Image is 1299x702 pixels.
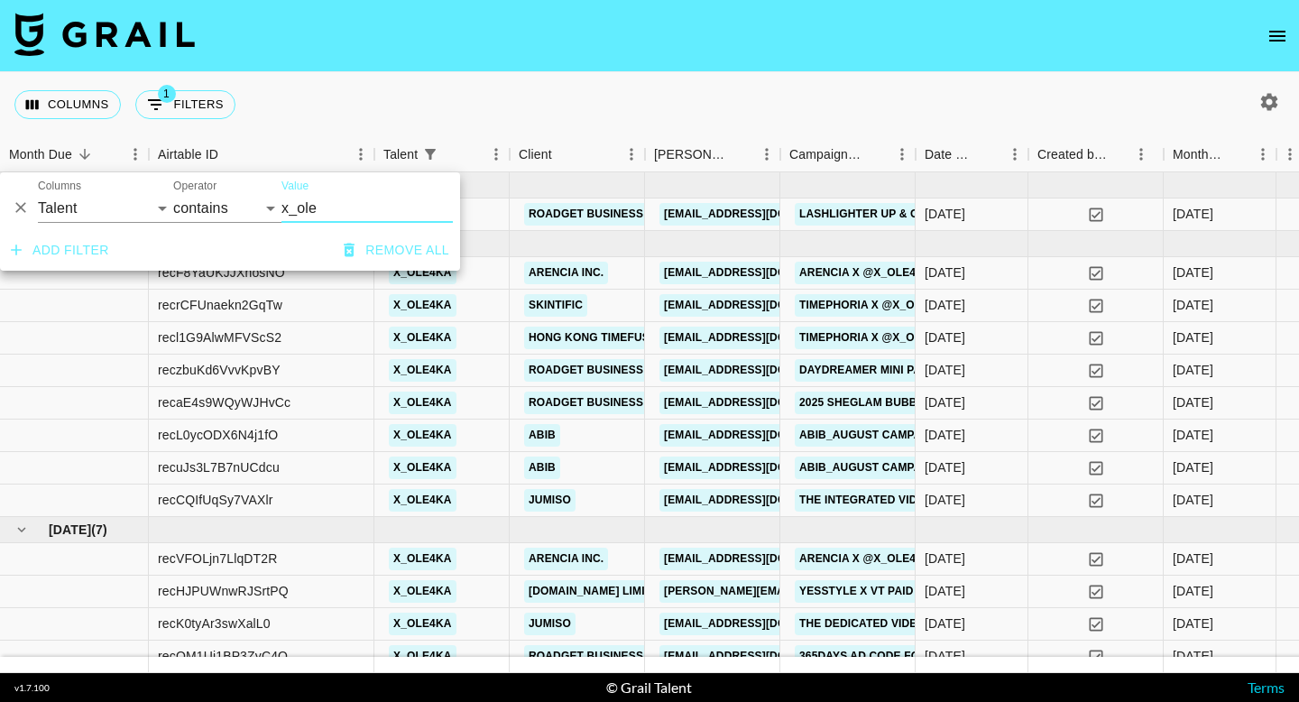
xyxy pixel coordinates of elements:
div: 29/7/2025 [925,550,965,568]
div: Client [519,137,552,172]
div: Month Due [9,137,72,172]
label: Columns [38,179,81,194]
a: JUMISO [524,613,576,635]
span: ( 7 ) [91,521,107,539]
a: Roadget Business [DOMAIN_NAME]. [524,203,745,226]
a: [EMAIL_ADDRESS][DOMAIN_NAME] [659,203,861,226]
div: recrCFUnaekn2GqTw [158,296,282,314]
div: Aug '25 [1173,296,1213,314]
a: [EMAIL_ADDRESS][DOMAIN_NAME] [659,489,861,512]
a: 365DAYS ad code for video [795,645,970,668]
button: Sort [218,142,244,167]
a: [EMAIL_ADDRESS][DOMAIN_NAME] [659,359,861,382]
div: recuJs3L7B7nUCdcu [158,458,280,476]
button: Menu [122,141,149,168]
a: x_ole4ka [389,457,456,479]
a: x_ole4ka [389,580,456,603]
div: 20/8/2025 [925,263,965,282]
a: ARENCIA X @x_ole4ka [795,548,936,570]
div: Jul '25 [1173,550,1213,568]
a: x_ole4ka [389,327,456,349]
button: Delete [7,194,34,221]
div: 3/8/2025 [925,491,965,509]
div: Created by Grail Team [1028,137,1164,172]
a: [EMAIL_ADDRESS][DOMAIN_NAME] [659,424,861,447]
div: Jul '25 [1173,614,1213,633]
div: Talent [374,137,510,172]
a: [PERSON_NAME][EMAIL_ADDRESS][PERSON_NAME][DOMAIN_NAME] [659,580,1046,603]
div: recK0tyAr3swXalL0 [158,614,271,633]
div: recF8YaUKJJXnosNO [158,263,285,282]
a: TIMEPHORIA X @x_ole4ka August Campaign [795,327,1066,349]
button: Sort [728,142,753,167]
button: Menu [753,141,780,168]
input: Filter value [281,194,453,223]
button: Sort [72,142,97,167]
div: 31/7/2025 [925,614,965,633]
button: Sort [976,142,1001,167]
div: Aug '25 [1173,361,1213,379]
button: Show filters [135,90,235,119]
button: Select columns [14,90,121,119]
div: recCQIfUqSy7VAXlr [158,491,273,509]
a: Roadget Business [DOMAIN_NAME]. [524,645,745,668]
div: 2/9/2025 [925,205,965,223]
a: Abib_August Campaign @x_ole4ka [795,424,1018,447]
label: Value [281,179,309,194]
div: Aug '25 [1173,328,1213,346]
a: x_ole4ka [389,645,456,668]
div: 20/8/2025 [925,393,965,411]
div: Jul '25 [1173,647,1213,665]
a: The integrated video - JUMISO [795,489,990,512]
a: Roadget Business [DOMAIN_NAME]. [524,392,745,414]
div: v 1.7.100 [14,682,50,694]
div: Airtable ID [149,137,374,172]
button: Menu [1249,141,1276,168]
a: [EMAIL_ADDRESS][DOMAIN_NAME] [659,294,861,317]
div: [PERSON_NAME] [654,137,728,172]
div: 13/8/2025 [925,426,965,444]
button: Menu [347,141,374,168]
div: Aug '25 [1173,491,1213,509]
a: x_ole4ka [389,489,456,512]
div: Talent [383,137,418,172]
a: Abib [524,457,560,479]
button: Remove all [336,234,456,267]
a: TIMEPHORIA X @x_ole4ka - August campaign [795,294,1073,317]
a: [EMAIL_ADDRESS][DOMAIN_NAME] [659,645,861,668]
div: recHJPUWnwRJSrtPQ [158,582,289,600]
button: open drawer [1259,18,1295,54]
div: 20/8/2025 [925,361,965,379]
a: ARENCIA X @x_ole4ka [795,262,936,284]
button: Add filter [4,234,116,267]
div: recL0ycODX6N4j1fO [158,426,278,444]
a: [EMAIL_ADDRESS][DOMAIN_NAME] [659,457,861,479]
a: Abib [524,424,560,447]
button: Sort [552,142,577,167]
div: Date Created [925,137,976,172]
div: 16/7/2025 [925,582,965,600]
div: 25/8/2025 [925,458,965,476]
a: [EMAIL_ADDRESS][DOMAIN_NAME] [659,548,861,570]
a: Roadget Business [DOMAIN_NAME]. [524,359,745,382]
div: Aug '25 [1173,426,1213,444]
a: Terms [1248,679,1285,696]
button: Show filters [418,142,443,167]
button: hide children [9,517,34,542]
a: SKINTIFIC [524,294,587,317]
div: Month Due [1164,137,1276,172]
a: x_ole4ka [389,392,456,414]
div: 20/8/2025 [925,296,965,314]
button: Menu [483,141,510,168]
div: 12/7/2025 [925,647,965,665]
button: Menu [1128,141,1155,168]
button: Sort [863,142,889,167]
div: reczbuKd6VvvKpvBY [158,361,281,379]
div: recVFOLjn7LlqDT2R [158,550,278,568]
a: Abib_August Campaign @x_ole4ka [795,457,1018,479]
button: Sort [1108,142,1133,167]
a: [EMAIL_ADDRESS][DOMAIN_NAME] [659,262,861,284]
div: Campaign (Type) [780,137,916,172]
button: Menu [889,141,916,168]
div: recl1G9AlwMFVScS2 [158,328,281,346]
